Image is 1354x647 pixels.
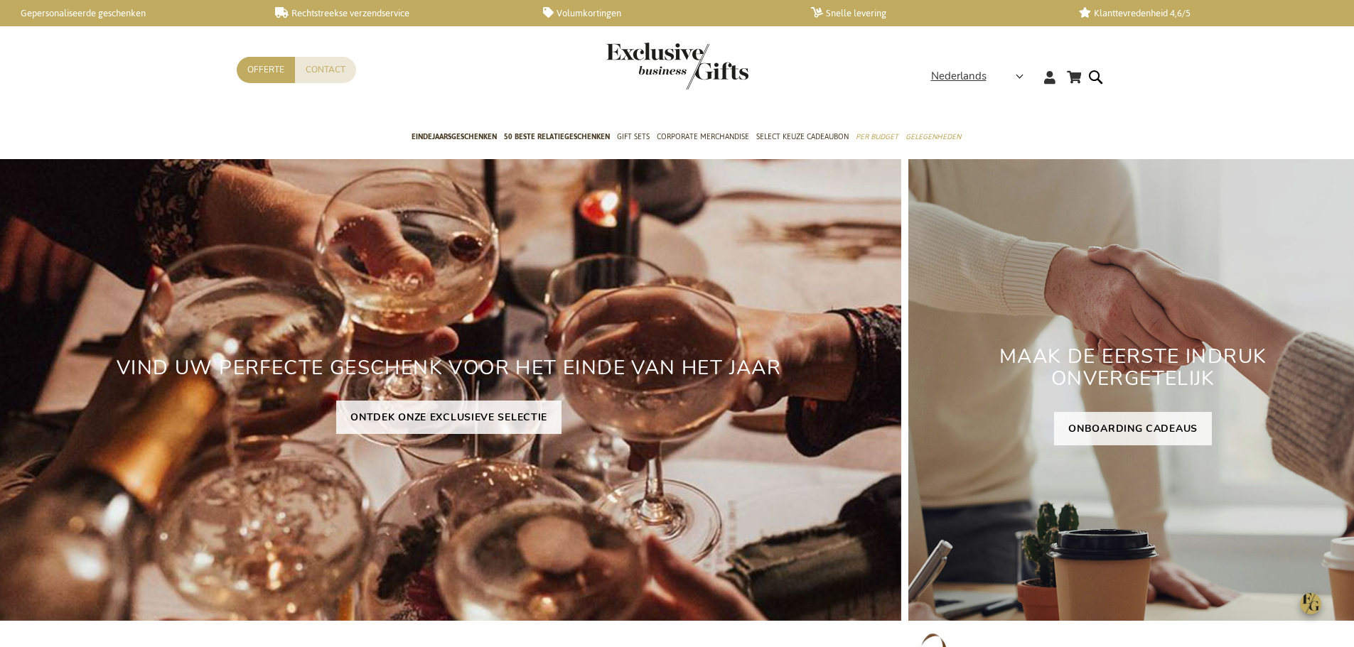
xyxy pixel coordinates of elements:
img: Exclusive Business gifts logo [606,43,748,89]
a: Snelle levering [811,7,1056,19]
span: 50 beste relatiegeschenken [504,129,610,144]
a: Volumkortingen [543,7,788,19]
span: Per Budget [856,129,898,144]
span: Gift Sets [617,129,650,144]
span: Nederlands [931,68,987,85]
div: Nederlands [931,68,1033,85]
span: Gelegenheden [906,129,961,144]
a: ONBOARDING CADEAUS [1054,412,1212,445]
a: Rechtstreekse verzendservice [275,7,520,19]
a: Offerte [237,57,295,83]
span: Eindejaarsgeschenken [412,129,497,144]
a: Contact [295,57,356,83]
span: Select Keuze Cadeaubon [756,129,849,144]
a: Klanttevredenheid 4,6/5 [1079,7,1324,19]
a: Gepersonaliseerde geschenken [7,7,252,19]
a: store logo [606,43,677,89]
span: Corporate Merchandise [657,129,749,144]
a: ONTDEK ONZE EXCLUSIEVE SELECTIE [336,401,562,434]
